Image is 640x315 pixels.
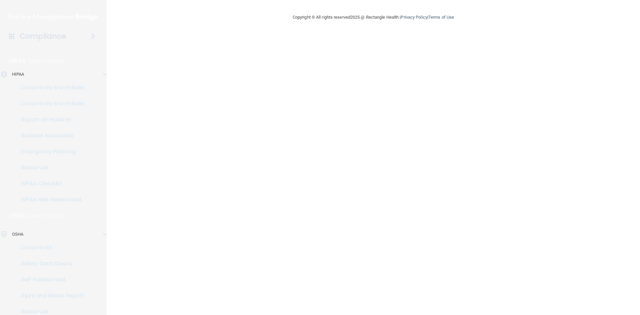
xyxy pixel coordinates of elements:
[29,212,64,220] p: Learn More!
[9,57,26,65] p: HIPAA
[20,32,66,41] h4: Compliance
[9,212,26,220] p: OSHA
[401,15,427,20] a: Privacy Policy
[428,15,454,20] a: Terms of Use
[4,276,95,283] p: Self-Assessment
[252,7,495,28] div: Copyright © All rights reserved 2025 @ Rectangle Health | |
[4,308,95,315] p: Resources
[4,148,95,155] p: Emergency Planning
[4,84,95,91] p: Documents and Policies
[4,132,95,139] p: Business Associates
[8,10,99,24] img: PMB logo
[12,230,23,238] p: OSHA
[4,116,95,123] p: Report an Incident
[4,292,95,299] p: Injury and Illness Report
[12,70,24,78] p: HIPAA
[4,180,95,187] p: HIPAA Checklist
[4,196,95,203] p: HIPAA Risk Assessment
[4,100,95,107] p: Documents and Policies
[4,260,95,267] p: Safety Data Sheets
[29,57,65,65] p: Learn More!
[4,164,95,171] p: Resources
[4,244,95,251] p: Documents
